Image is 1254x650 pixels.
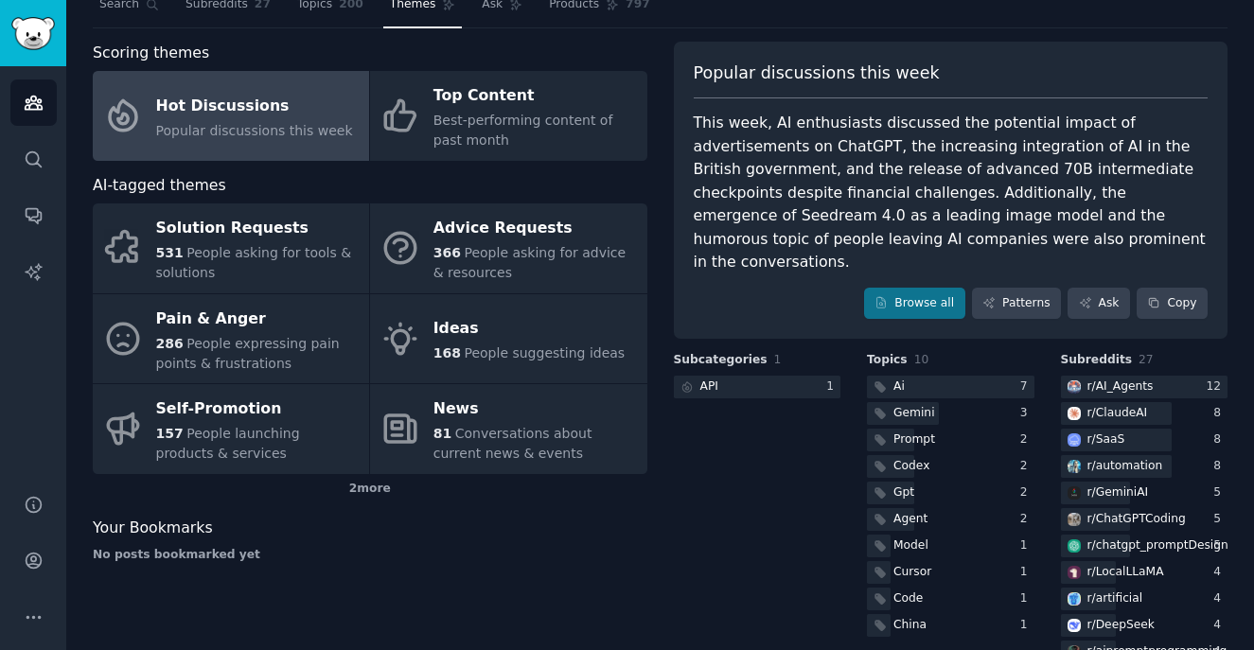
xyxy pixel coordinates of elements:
[893,537,928,554] div: Model
[93,203,369,293] a: Solution Requests531People asking for tools & solutions
[867,588,1034,611] a: Code1
[93,547,647,564] div: No posts bookmarked yet
[1068,407,1081,420] img: ClaudeAI
[370,203,646,293] a: Advice Requests366People asking for advice & resources
[1061,561,1228,585] a: LocalLLaMAr/LocalLLaMA4
[156,245,184,260] span: 531
[700,378,718,395] div: API
[1020,511,1034,528] div: 2
[1068,619,1081,632] img: DeepSeek
[370,384,646,474] a: News81Conversations about current news & events
[433,345,461,360] span: 168
[867,352,908,369] span: Topics
[893,564,931,581] div: Cursor
[370,294,646,384] a: Ideas168People suggesting ideas
[156,336,340,371] span: People expressing pain points & frustrations
[774,353,782,366] span: 1
[1068,433,1081,447] img: SaaS
[1213,458,1228,475] div: 8
[867,535,1034,558] a: Model1
[433,245,461,260] span: 366
[1087,378,1154,395] div: r/ AI_Agents
[893,458,929,475] div: Codex
[893,405,935,422] div: Gemini
[1061,402,1228,426] a: ClaudeAIr/ClaudeAI8
[867,614,1034,638] a: China1
[433,214,637,244] div: Advice Requests
[1020,458,1034,475] div: 2
[156,426,184,441] span: 157
[1061,482,1228,505] a: GeminiAIr/GeminiAI5
[1061,588,1228,611] a: artificialr/artificial4
[1087,537,1228,554] div: r/ chatgpt_promptDesign
[93,294,369,384] a: Pain & Anger286People expressing pain points & frustrations
[1213,617,1228,634] div: 4
[867,561,1034,585] a: Cursor1
[1061,455,1228,479] a: automationr/automation8
[893,617,927,634] div: China
[156,91,353,121] div: Hot Discussions
[370,71,646,161] a: Top ContentBest-performing content of past month
[433,314,625,344] div: Ideas
[914,353,929,366] span: 10
[1020,564,1034,581] div: 1
[1137,288,1208,320] button: Copy
[93,71,369,161] a: Hot DiscussionsPopular discussions this week
[156,304,360,334] div: Pain & Anger
[1213,564,1228,581] div: 4
[972,288,1061,320] a: Patterns
[1068,592,1081,606] img: artificial
[893,378,905,395] div: Ai
[1087,564,1164,581] div: r/ LocalLLaMA
[867,429,1034,452] a: Prompt2
[893,431,935,448] div: Prompt
[156,245,352,280] span: People asking for tools & solutions
[674,352,768,369] span: Subcategories
[156,336,184,351] span: 286
[1087,511,1186,528] div: r/ ChatGPTCoding
[1061,508,1228,532] a: ChatGPTCodingr/ChatGPTCoding5
[1068,539,1081,553] img: chatgpt_promptDesign
[156,123,353,138] span: Popular discussions this week
[674,376,841,399] a: API1
[93,474,647,504] div: 2 more
[433,113,613,148] span: Best-performing content of past month
[1139,353,1154,366] span: 27
[156,214,360,244] div: Solution Requests
[1206,378,1228,395] div: 12
[1061,614,1228,638] a: DeepSeekr/DeepSeek4
[1068,486,1081,500] img: GeminiAI
[694,61,940,85] span: Popular discussions this week
[156,395,360,425] div: Self-Promotion
[1020,484,1034,501] div: 2
[1087,617,1155,634] div: r/ DeepSeek
[1087,405,1148,422] div: r/ ClaudeAI
[867,482,1034,505] a: Gpt2
[1020,617,1034,634] div: 1
[1213,511,1228,528] div: 5
[864,288,965,320] a: Browse all
[1020,405,1034,422] div: 3
[867,376,1034,399] a: Ai7
[893,590,923,607] div: Code
[1087,431,1125,448] div: r/ SaaS
[1020,378,1034,395] div: 7
[1213,590,1228,607] div: 4
[1213,484,1228,501] div: 5
[893,484,914,501] div: Gpt
[433,81,637,112] div: Top Content
[1061,429,1228,452] a: SaaSr/SaaS8
[1068,288,1130,320] a: Ask
[1213,405,1228,422] div: 8
[1213,431,1228,448] div: 8
[156,426,300,461] span: People launching products & services
[1020,431,1034,448] div: 2
[1020,590,1034,607] div: 1
[433,395,637,425] div: News
[1068,513,1081,526] img: ChatGPTCoding
[11,17,55,50] img: GummySearch logo
[93,174,226,198] span: AI-tagged themes
[93,42,209,65] span: Scoring themes
[1087,484,1149,501] div: r/ GeminiAI
[433,426,451,441] span: 81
